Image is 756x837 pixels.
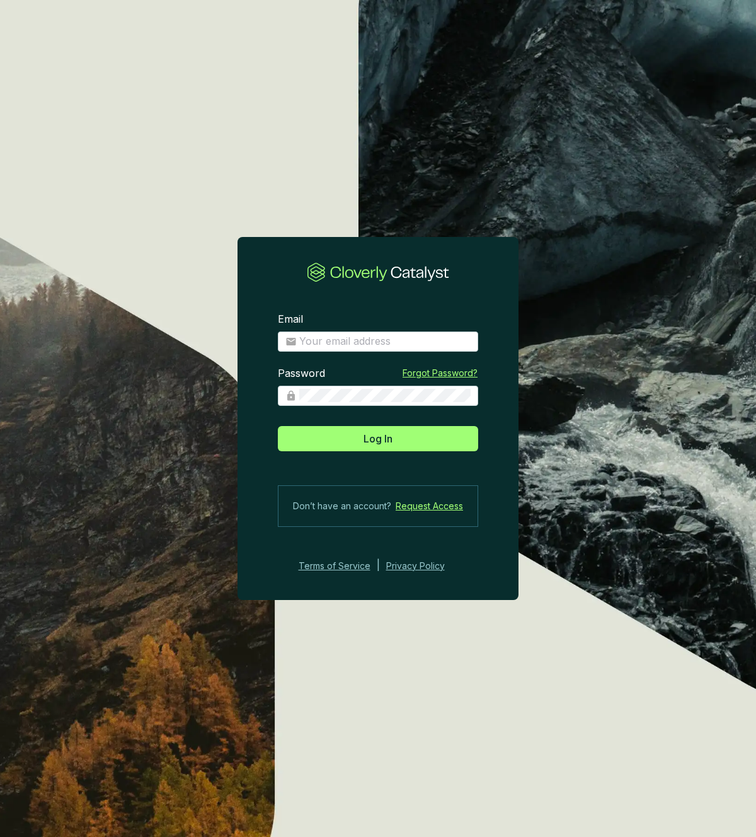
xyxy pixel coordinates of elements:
[295,558,370,574] a: Terms of Service
[386,558,462,574] a: Privacy Policy
[293,499,391,514] span: Don’t have an account?
[396,499,463,514] a: Request Access
[278,313,303,326] label: Email
[278,426,478,451] button: Log In
[364,431,392,446] span: Log In
[299,335,471,349] input: Email
[278,367,325,381] label: Password
[299,389,471,403] input: Password
[403,367,478,379] a: Forgot Password?
[377,558,380,574] div: |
